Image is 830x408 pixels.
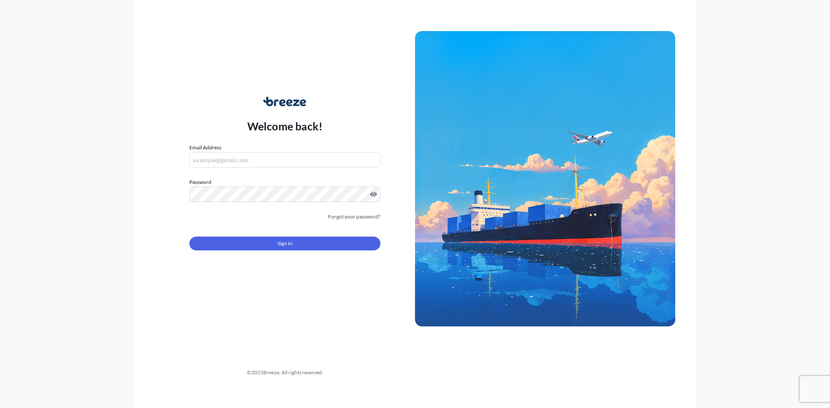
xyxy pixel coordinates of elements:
[189,237,380,250] button: Sign In
[189,178,380,187] label: Password
[415,31,675,326] img: Ship illustration
[189,143,221,152] label: Email Address
[370,191,377,198] button: Show password
[247,119,323,133] p: Welcome back!
[278,239,293,248] span: Sign In
[189,152,380,168] input: example@gmail.com
[328,212,380,221] a: Forgot your password?
[155,368,415,377] div: © 2025 Breeze. All rights reserved.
